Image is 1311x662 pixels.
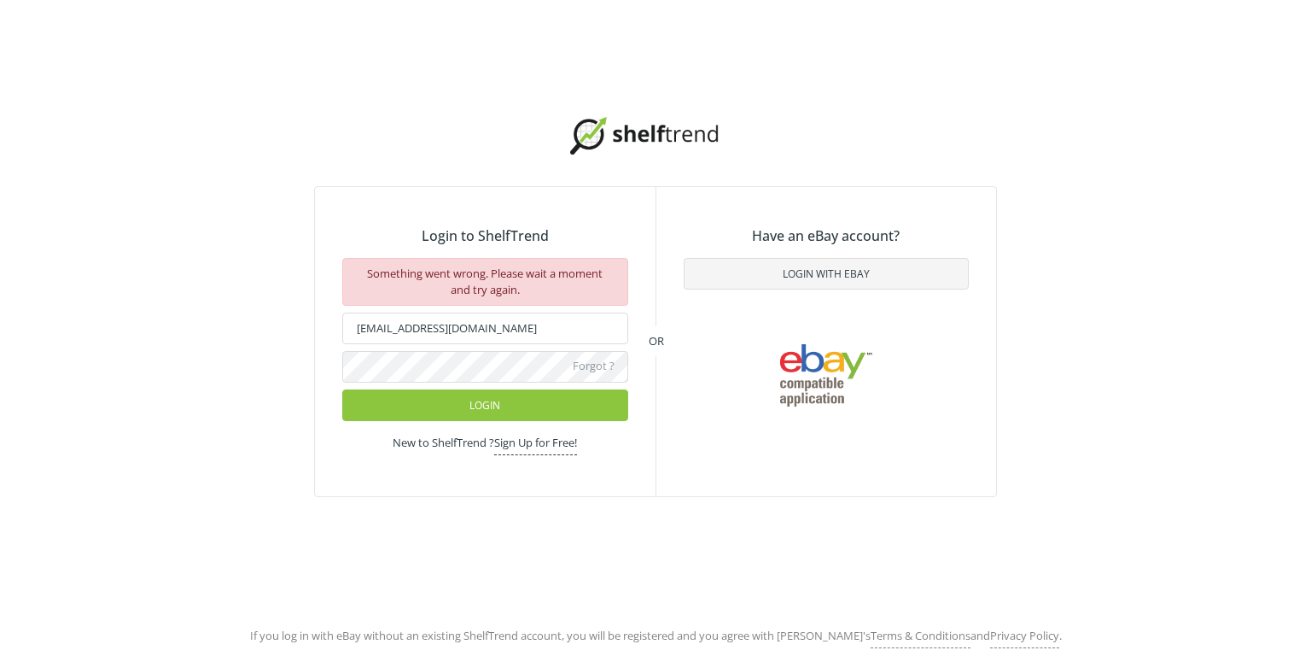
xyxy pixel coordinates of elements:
[684,258,969,290] button: Login with Ebay
[356,435,615,455] div: New to ShelfTrend ?
[684,228,969,244] h3: Have an eBay account?
[642,326,671,356] div: OR
[871,628,970,648] a: Terms & Conditions
[342,228,628,244] h3: Login to ShelfTrend
[14,628,1297,648] div: If you log in with eBay without an existing ShelfTrend account, you will be registered and you ag...
[494,435,577,455] a: Sign Up for Free!
[766,331,886,420] img: ebay.png
[342,390,628,421] button: Login
[573,358,615,378] a: Forgot ?
[342,258,628,306] div: Something went wrong. Please wait a moment and try again.
[342,313,628,344] input: Email address
[570,117,741,155] img: logo
[990,628,1059,648] a: Privacy Policy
